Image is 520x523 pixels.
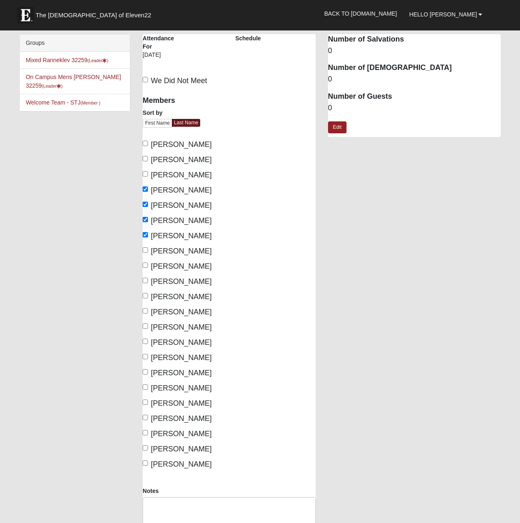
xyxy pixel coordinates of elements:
[151,460,212,468] span: [PERSON_NAME]
[143,293,148,298] input: [PERSON_NAME]
[151,338,212,346] span: [PERSON_NAME]
[151,308,212,316] span: [PERSON_NAME]
[143,384,148,390] input: [PERSON_NAME]
[143,202,148,207] input: [PERSON_NAME]
[143,278,148,283] input: [PERSON_NAME]
[143,308,148,314] input: [PERSON_NAME]
[151,156,212,164] span: [PERSON_NAME]
[143,34,177,51] label: Attendance For
[143,51,177,65] div: [DATE]
[143,171,148,177] input: [PERSON_NAME]
[143,77,148,82] input: We Did Not Meet
[143,247,148,253] input: [PERSON_NAME]
[318,3,403,24] a: Back to [DOMAIN_NAME]
[151,171,212,179] span: [PERSON_NAME]
[151,277,212,286] span: [PERSON_NAME]
[143,323,148,329] input: [PERSON_NAME]
[143,400,148,405] input: [PERSON_NAME]
[151,77,207,85] span: We Did Not Meet
[26,57,109,63] a: Mixed Ranneklev 32259(Leader)
[143,430,148,435] input: [PERSON_NAME]
[143,156,148,161] input: [PERSON_NAME]
[143,217,148,222] input: [PERSON_NAME]
[328,103,501,114] dd: 0
[36,11,151,19] span: The [DEMOGRAPHIC_DATA] of Eleven22
[151,216,212,225] span: [PERSON_NAME]
[151,353,212,362] span: [PERSON_NAME]
[20,35,130,52] div: Groups
[172,119,200,127] a: Last Name
[151,232,212,240] span: [PERSON_NAME]
[151,445,212,453] span: [PERSON_NAME]
[143,487,159,495] label: Notes
[151,186,212,194] span: [PERSON_NAME]
[151,262,212,270] span: [PERSON_NAME]
[143,339,148,344] input: [PERSON_NAME]
[403,4,489,25] a: Hello [PERSON_NAME]
[328,74,501,85] dd: 0
[143,186,148,192] input: [PERSON_NAME]
[409,11,477,18] span: Hello [PERSON_NAME]
[42,84,63,88] small: (Leader )
[235,34,261,42] label: Schedule
[151,369,212,377] span: [PERSON_NAME]
[328,121,347,133] a: Edit
[151,323,212,331] span: [PERSON_NAME]
[151,430,212,438] span: [PERSON_NAME]
[143,354,148,359] input: [PERSON_NAME]
[328,46,501,56] dd: 0
[143,415,148,420] input: [PERSON_NAME]
[143,369,148,374] input: [PERSON_NAME]
[328,34,501,45] dt: Number of Salvations
[143,460,148,466] input: [PERSON_NAME]
[328,63,501,73] dt: Number of [DEMOGRAPHIC_DATA]
[143,96,223,105] h4: Members
[151,399,212,407] span: [PERSON_NAME]
[143,445,148,451] input: [PERSON_NAME]
[17,7,34,23] img: Eleven22 logo
[151,293,212,301] span: [PERSON_NAME]
[26,74,121,89] a: On Campus Mens [PERSON_NAME] 32259(Leader)
[143,141,148,146] input: [PERSON_NAME]
[328,91,501,102] dt: Number of Guests
[143,232,148,237] input: [PERSON_NAME]
[143,109,162,117] label: Sort by
[143,119,172,128] a: First Name
[151,201,212,209] span: [PERSON_NAME]
[151,140,212,149] span: [PERSON_NAME]
[88,58,109,63] small: (Leader )
[151,414,212,423] span: [PERSON_NAME]
[143,263,148,268] input: [PERSON_NAME]
[13,3,178,23] a: The [DEMOGRAPHIC_DATA] of Eleven22
[81,100,100,105] small: (Member )
[26,99,101,106] a: Welcome Team - STJ(Member )
[151,384,212,392] span: [PERSON_NAME]
[151,247,212,255] span: [PERSON_NAME]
